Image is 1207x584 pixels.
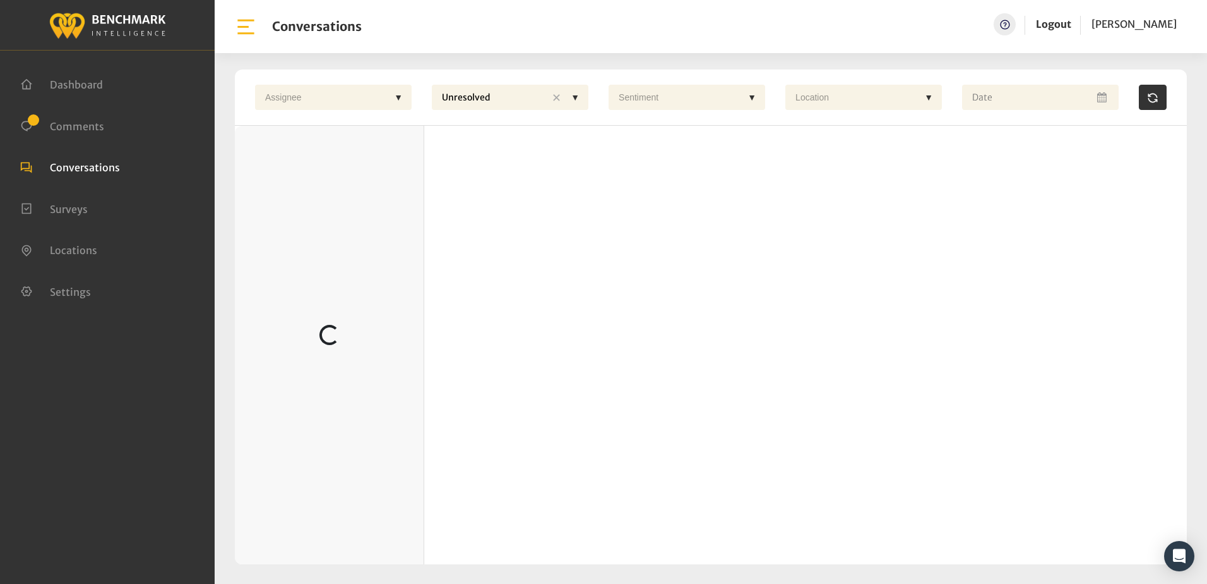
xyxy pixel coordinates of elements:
[566,85,585,110] div: ▼
[1095,85,1111,110] button: Open Calendar
[50,78,103,91] span: Dashboard
[50,285,91,298] span: Settings
[50,202,88,215] span: Surveys
[1164,541,1194,571] div: Open Intercom Messenger
[259,85,389,110] div: Assignee
[919,85,938,110] div: ▼
[50,161,120,174] span: Conversations
[235,16,257,38] img: bar
[20,243,97,255] a: Locations
[547,85,566,111] div: ✕
[50,244,97,257] span: Locations
[436,85,547,111] div: Unresolved
[49,9,166,40] img: benchmark
[389,85,408,110] div: ▼
[1036,18,1071,30] a: Logout
[272,19,362,34] h1: Conversations
[20,202,88,214] a: Surveys
[962,85,1119,110] input: Date range input field
[1091,13,1177,35] a: [PERSON_NAME]
[20,77,103,90] a: Dashboard
[50,119,104,132] span: Comments
[20,160,120,173] a: Conversations
[20,284,91,297] a: Settings
[1091,18,1177,30] span: [PERSON_NAME]
[789,85,919,110] div: Location
[20,119,104,131] a: Comments
[1036,13,1071,35] a: Logout
[612,85,742,110] div: Sentiment
[742,85,761,110] div: ▼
